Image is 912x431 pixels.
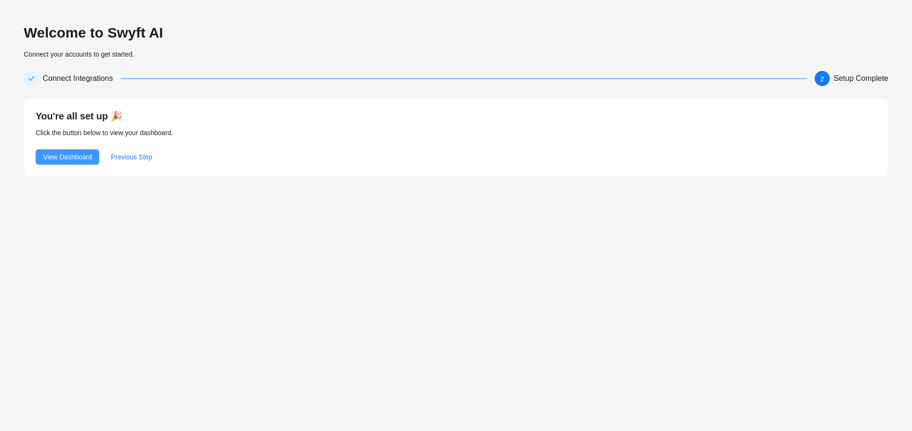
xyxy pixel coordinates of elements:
span: Previous Step [111,152,152,162]
span: View Dashboard [43,152,92,162]
span: 2 [820,75,824,83]
div: Setup Complete [834,71,888,86]
span: Click the button below to view your dashboard. [36,129,173,137]
h4: You're all set up 🎉 [36,109,876,123]
span: Connect your accounts to get started. [24,50,134,58]
button: Previous Step [103,149,160,165]
div: Connect Integrations [43,71,121,86]
span: check [28,75,35,82]
button: View Dashboard [36,149,99,165]
h2: Welcome to Swyft AI [24,24,888,42]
